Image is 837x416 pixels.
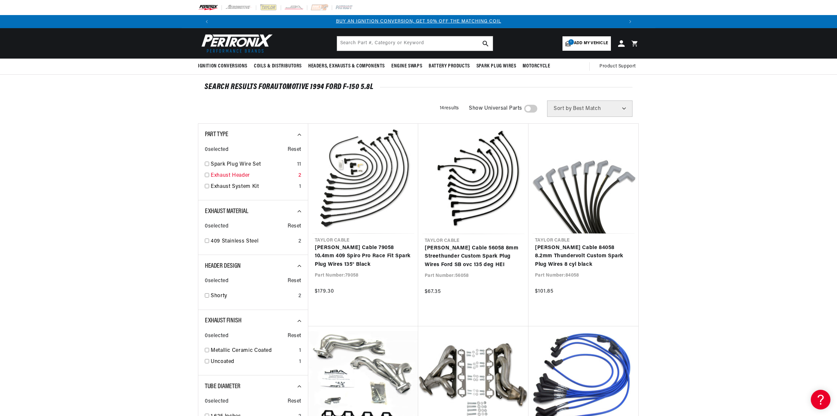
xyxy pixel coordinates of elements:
[211,292,296,300] a: Shorty
[315,244,412,269] a: [PERSON_NAME] Cable 79058 10.4mm 409 Spiro Pro Race Fit Spark Plug Wires 135° Black
[288,222,301,231] span: Reset
[298,292,301,300] div: 2
[205,222,228,231] span: 0 selected
[299,183,301,191] div: 1
[298,237,301,246] div: 2
[213,18,624,25] div: Announcement
[205,277,228,285] span: 0 selected
[288,397,301,406] span: Reset
[200,15,213,28] button: Translation missing: en.sections.announcements.previous_announcement
[388,59,425,74] summary: Engine Swaps
[211,358,296,366] a: Uncoated
[288,277,301,285] span: Reset
[205,84,632,90] div: SEARCH RESULTS FOR Automotive 1994 Ford F-150 5.8L
[478,36,493,51] button: search button
[554,106,572,111] span: Sort by
[429,63,470,70] span: Battery Products
[519,59,553,74] summary: Motorcycle
[288,332,301,340] span: Reset
[473,59,520,74] summary: Spark Plug Wires
[305,59,388,74] summary: Headers, Exhausts & Components
[337,36,493,51] input: Search Part #, Category or Keyword
[211,347,296,355] a: Metallic Ceramic Coated
[599,59,639,74] summary: Product Support
[299,347,301,355] div: 1
[298,172,301,180] div: 2
[198,63,247,70] span: Ignition Conversions
[440,106,459,111] span: 14 results
[211,237,296,246] a: 409 Stainless Steel
[568,39,574,45] span: 1
[254,63,302,70] span: Coils & Distributors
[205,146,228,154] span: 0 selected
[205,263,241,269] span: Header Design
[299,358,301,366] div: 1
[205,208,248,215] span: Exhaust Material
[523,63,550,70] span: Motorcycle
[574,40,608,46] span: Add my vehicle
[182,15,655,28] slideshow-component: Translation missing: en.sections.announcements.announcement_bar
[205,397,228,406] span: 0 selected
[205,332,228,340] span: 0 selected
[213,18,624,25] div: 1 of 3
[288,146,301,154] span: Reset
[535,244,632,269] a: [PERSON_NAME] Cable 84058 8.2mm Thundervolt Custom Spark Plug Wires 8 cyl black
[251,59,305,74] summary: Coils & Distributors
[469,104,522,113] span: Show Universal Parts
[198,32,273,55] img: Pertronix
[211,183,296,191] a: Exhaust System Kit
[562,36,611,51] a: 1Add my vehicle
[198,59,251,74] summary: Ignition Conversions
[205,317,241,324] span: Exhaust Finish
[205,383,240,390] span: Tube Diameter
[547,100,632,117] select: Sort by
[308,63,385,70] span: Headers, Exhausts & Components
[211,160,294,169] a: Spark Plug Wire Set
[425,59,473,74] summary: Battery Products
[297,160,301,169] div: 11
[624,15,637,28] button: Translation missing: en.sections.announcements.next_announcement
[205,131,228,138] span: Part Type
[599,63,636,70] span: Product Support
[425,244,522,269] a: [PERSON_NAME] Cable 56058 8mm Streethunder Custom Spark Plug Wires Ford SB ovc 135 deg HEI
[336,19,501,24] a: BUY AN IGNITION CONVERSION, GET 50% OFF THE MATCHING COIL
[391,63,422,70] span: Engine Swaps
[476,63,516,70] span: Spark Plug Wires
[211,172,296,180] a: Exhaust Header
